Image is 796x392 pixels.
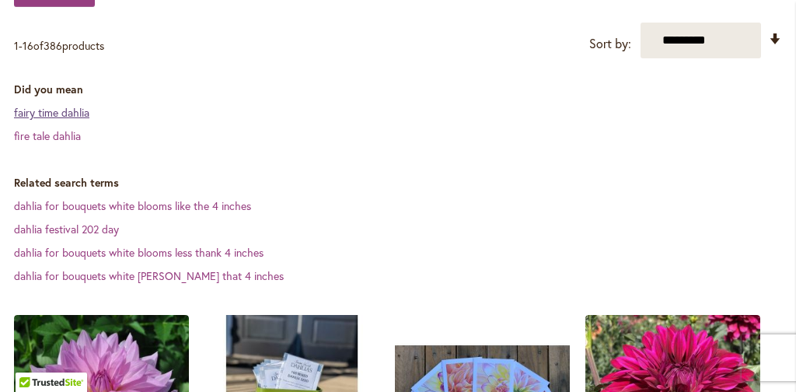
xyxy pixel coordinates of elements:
a: fairy time dahlia [14,105,89,120]
a: dahlia for bouquets white [PERSON_NAME] that 4 inches [14,268,284,283]
dt: Related search terms [14,175,782,191]
iframe: Launch Accessibility Center [12,337,55,380]
span: 1 [14,38,19,53]
a: fire tale dahlia [14,128,81,143]
p: - of products [14,33,104,58]
a: dahlia for bouquets white blooms less thank 4 inches [14,245,264,260]
label: Sort by: [589,30,631,58]
a: dahlia for bouquets white blooms like the 4 inches [14,198,251,213]
span: 16 [23,38,33,53]
span: 386 [44,38,62,53]
a: dahlia festival 202 day [14,222,119,236]
dt: Did you mean [14,82,782,97]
